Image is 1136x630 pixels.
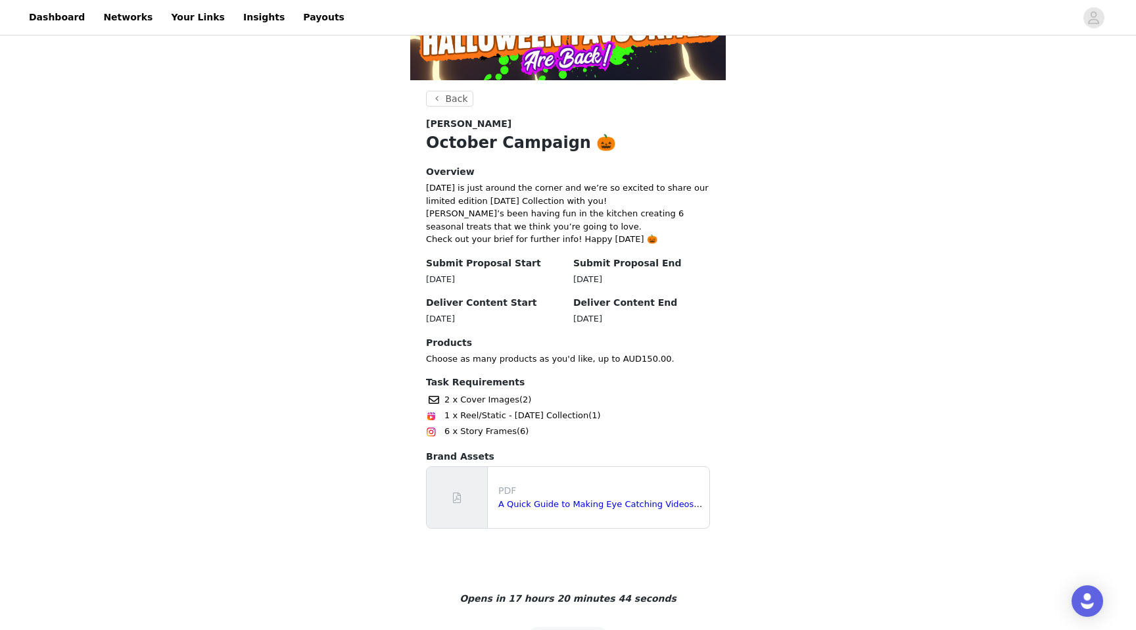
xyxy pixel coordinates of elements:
span: [PERSON_NAME] [426,117,511,131]
h4: Brand Assets [426,450,710,464]
div: [DATE] [426,273,563,286]
h1: October Campaign 🎃 [426,131,710,155]
span: (2) [519,393,531,406]
h4: Task Requirements [426,376,710,389]
a: Insights [235,3,293,32]
div: avatar [1087,7,1100,28]
h4: Submit Proposal End [573,256,710,270]
div: [DATE] [573,312,710,326]
a: Dashboard [21,3,93,32]
img: Instagram Icon [426,427,437,437]
a: Payouts [295,3,352,32]
h4: Overview [426,165,710,179]
span: (6) [517,425,529,438]
p: Choose as many products as you'd like, up to AUD150.00. [426,352,710,366]
span: 2 x Cover Images [444,393,519,406]
button: Back [426,91,473,107]
a: A Quick Guide to Making Eye Catching Videos.pdf [498,499,711,509]
span: (1) [588,409,600,422]
div: Open Intercom Messenger [1072,585,1103,617]
span: Check out your brief for further info! Happy [DATE] 🎃 [426,234,657,244]
h4: Deliver Content Start [426,296,563,310]
div: [DATE] [573,273,710,286]
span: [PERSON_NAME]’s been having fun in the kitchen creating 6 seasonal treats that we think you’re go... [426,208,684,231]
span: Opens in 17 hours 20 minutes 44 seconds [460,593,676,604]
span: 6 x Story Frames [444,425,517,438]
p: PDF [498,484,704,498]
h4: Deliver Content End [573,296,710,310]
span: 1 x Reel/Static - [DATE] Collection [444,409,588,422]
a: Networks [95,3,160,32]
span: [DATE] is just around the corner and we’re so excited to share our limited edition [DATE] Collect... [426,183,708,206]
h4: Products [426,336,710,350]
img: Instagram Reels Icon [426,411,437,422]
h4: Submit Proposal Start [426,256,563,270]
a: Your Links [163,3,233,32]
div: [DATE] [426,312,563,326]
